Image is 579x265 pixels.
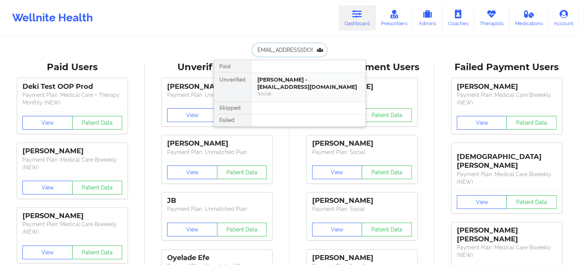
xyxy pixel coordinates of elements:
[312,139,412,148] div: [PERSON_NAME]
[167,82,267,91] div: [PERSON_NAME]
[167,196,267,205] div: JB
[22,220,122,236] p: Payment Plan : Medical Care Biweekly (NEW)
[5,61,139,73] div: Paid Users
[413,5,442,31] a: Admins
[509,5,549,31] a: Medications
[214,102,251,114] div: Skipped
[457,91,557,106] p: Payment Plan : Medical Care Biweekly (NEW)
[457,82,557,91] div: [PERSON_NAME]
[375,5,413,31] a: Prescribers
[312,205,412,213] p: Payment Plan : Social
[362,165,412,179] button: Patient Data
[22,181,73,194] button: View
[214,60,251,72] div: Paid
[72,246,123,259] button: Patient Data
[257,76,359,90] div: [PERSON_NAME] - [EMAIL_ADDRESS][DOMAIN_NAME]
[22,156,122,171] p: Payment Plan : Medical Care Biweekly (NEW)
[22,147,122,156] div: [PERSON_NAME]
[167,223,217,236] button: View
[72,116,123,130] button: Patient Data
[22,91,122,106] p: Payment Plan : Medical Care + Therapy Monthly (NEW)
[312,196,412,205] div: [PERSON_NAME]
[457,116,507,130] button: View
[457,170,557,186] p: Payment Plan : Medical Care Biweekly (NEW)
[217,165,267,179] button: Patient Data
[312,148,412,156] p: Payment Plan : Social
[339,5,375,31] a: Dashboard
[312,223,362,236] button: View
[312,254,412,262] div: [PERSON_NAME]
[457,226,557,244] div: [PERSON_NAME] [PERSON_NAME]
[167,205,267,213] p: Payment Plan : Unmatched Plan
[72,181,123,194] button: Patient Data
[457,244,557,259] p: Payment Plan : Medical Care Biweekly (NEW)
[167,148,267,156] p: Payment Plan : Unmatched Plan
[457,147,557,170] div: [DEMOGRAPHIC_DATA][PERSON_NAME]
[22,116,73,130] button: View
[362,223,412,236] button: Patient Data
[167,108,217,122] button: View
[22,212,122,220] div: [PERSON_NAME]
[457,195,507,209] button: View
[362,108,412,122] button: Patient Data
[474,5,509,31] a: Therapists
[440,61,574,73] div: Failed Payment Users
[167,165,217,179] button: View
[214,72,251,102] div: Unverified
[167,254,267,262] div: Oyelade Efe
[217,223,267,236] button: Patient Data
[22,246,73,259] button: View
[167,139,267,148] div: [PERSON_NAME]
[257,90,359,97] div: Social
[22,82,122,91] div: Deki Test OOP Prod
[167,91,267,99] p: Payment Plan : Unmatched Plan
[506,116,557,130] button: Patient Data
[150,61,284,73] div: Unverified Users
[548,5,579,31] a: Account
[312,165,362,179] button: View
[214,114,251,127] div: Failed
[506,195,557,209] button: Patient Data
[442,5,474,31] a: Coaches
